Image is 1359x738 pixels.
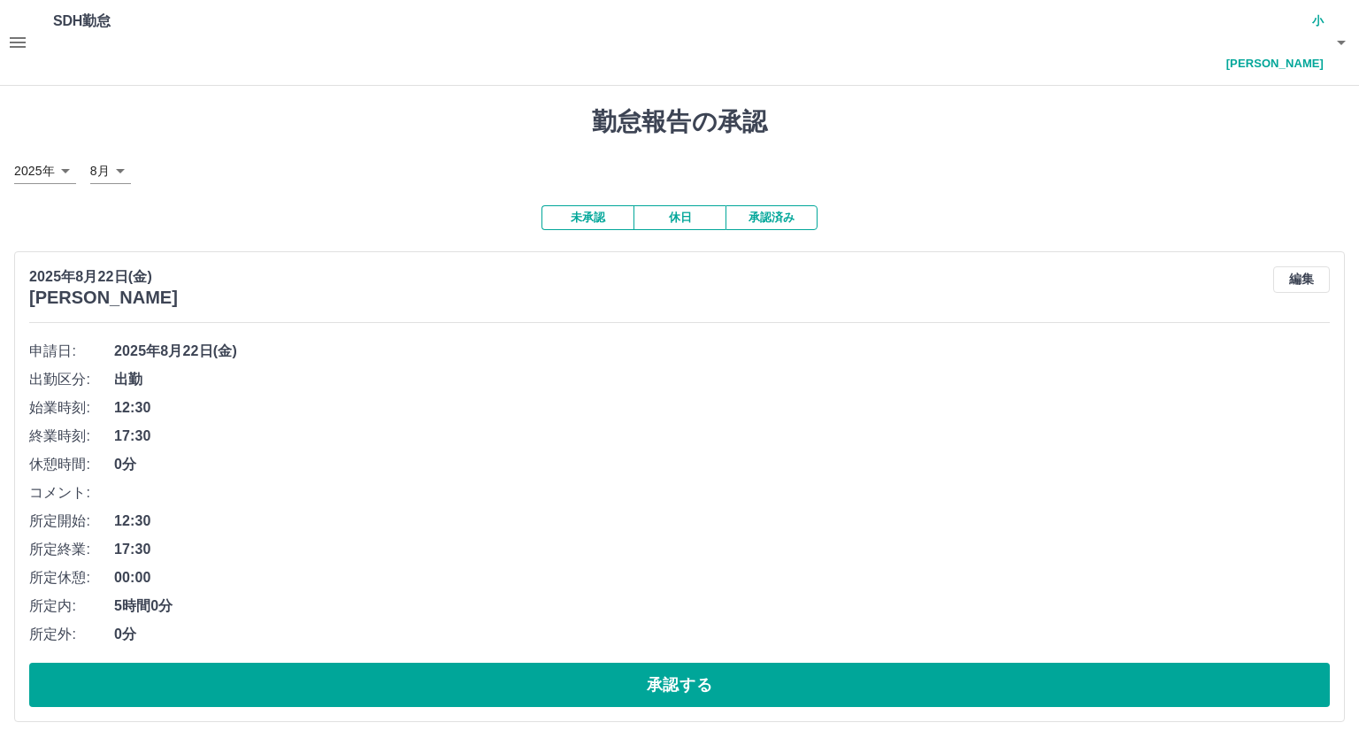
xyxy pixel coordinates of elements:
span: 申請日: [29,341,114,362]
span: 所定内: [29,596,114,617]
span: 終業時刻: [29,426,114,447]
button: 承認済み [726,205,818,230]
button: 未承認 [541,205,633,230]
button: 承認する [29,663,1330,707]
h1: 勤怠報告の承認 [14,107,1345,137]
span: 所定開始: [29,511,114,532]
span: 所定終業: [29,539,114,560]
span: 所定休憩: [29,567,114,588]
span: 17:30 [114,539,1330,560]
span: 12:30 [114,397,1330,419]
span: 出勤区分: [29,369,114,390]
p: 2025年8月22日(金) [29,266,178,288]
span: 所定外: [29,624,114,645]
span: 00:00 [114,567,1330,588]
span: 0分 [114,624,1330,645]
span: 2025年8月22日(金) [114,341,1330,362]
h3: [PERSON_NAME] [29,288,178,308]
span: コメント: [29,482,114,504]
div: 2025年 [14,158,76,184]
button: 休日 [633,205,726,230]
span: 12:30 [114,511,1330,532]
span: 出勤 [114,369,1330,390]
span: 0分 [114,454,1330,475]
div: 8月 [90,158,131,184]
span: 休憩時間: [29,454,114,475]
button: 編集 [1273,266,1330,293]
span: 17:30 [114,426,1330,447]
span: 始業時刻: [29,397,114,419]
span: 5時間0分 [114,596,1330,617]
